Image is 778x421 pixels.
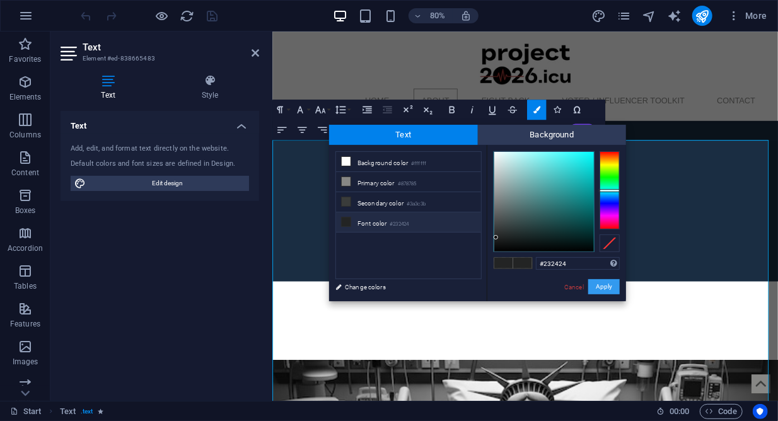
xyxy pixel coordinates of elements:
button: reload [180,8,195,23]
button: 80% [409,8,453,23]
button: Data Bindings [470,120,484,140]
button: Align Center [293,120,311,140]
span: More [728,9,767,22]
p: Boxes [15,205,36,216]
button: Click here to leave preview mode and continue editing [154,8,170,23]
button: Colors [527,100,546,120]
button: Special Characters [567,100,586,120]
a: Cancel [563,282,585,292]
button: Align Justify [333,120,352,140]
i: On resize automatically adjust zoom level to fit chosen device. [460,10,472,21]
button: Clear Formatting [450,120,468,140]
button: Confirm (⌘+⏎) [549,120,568,140]
small: #878785 [398,180,417,188]
button: pages [617,8,632,23]
i: AI Writer [667,9,682,23]
button: Font Size [313,100,332,120]
span: Edit design [90,176,245,191]
button: Ordered List [396,120,404,140]
button: Insert Link [409,120,428,140]
i: Pages (Ctrl+Alt+S) [617,9,631,23]
h4: Text [61,111,259,134]
i: Publish [695,9,709,23]
h4: Text [61,74,161,101]
nav: breadcrumb [60,404,104,419]
p: Elements [9,92,42,102]
li: Secondary color [336,192,481,212]
button: Ordered List [377,120,396,140]
small: #3a3c3b [407,200,426,209]
div: Clear Color Selection [600,234,620,252]
p: Accordion [8,243,43,253]
button: Increase Indent [357,100,376,120]
span: Code [705,404,737,419]
li: Font color [336,212,481,233]
button: Unordered List [357,120,376,140]
i: Design (Ctrl+Alt+Y) [591,9,606,23]
a: Change colors [329,279,475,295]
span: : [678,407,680,416]
button: Redo (⌘⇧Z) [529,120,548,140]
p: Features [10,319,40,329]
button: Font Family [293,100,311,120]
i: Reload page [180,9,195,23]
small: #232424 [390,220,409,229]
button: Italic (⌘I) [463,100,482,120]
h3: Element #ed-838665483 [83,53,234,64]
button: Strikethrough [503,100,522,120]
a: Click to cancel selection. Double-click to open Pages [10,404,42,419]
p: Columns [9,130,41,140]
div: Add, edit, and format text directly on the website. [71,144,249,154]
span: #232424 [494,258,513,268]
button: Code [700,404,743,419]
button: Subscript [418,100,437,120]
button: Align Right [313,120,332,140]
h4: Style [161,74,259,101]
span: . text [81,404,93,419]
span: Text [329,125,478,145]
div: Default colors and font sizes are defined in Design. [71,159,249,170]
p: Favorites [9,54,41,64]
p: Tables [14,281,37,291]
button: Superscript [398,100,417,120]
i: Navigator [642,9,656,23]
button: Underline (⌘U) [483,100,502,120]
button: Line Height [333,100,352,120]
button: Paragraph Format [272,100,291,120]
button: Icons [547,100,566,120]
button: Apply [588,279,620,294]
button: Edit design [71,176,249,191]
h6: Session time [656,404,690,419]
button: Align Left [272,120,291,140]
button: HTML [485,120,504,140]
h6: 80% [427,8,448,23]
button: AI [569,124,595,136]
button: Undo (⌘Z) [509,120,528,140]
p: Images [13,357,38,367]
small: #ffffff [411,159,426,168]
li: Primary color [336,172,481,192]
span: #232424 [513,258,532,268]
i: Element contains an animation [98,408,104,415]
button: Bold (⌘B) [443,100,462,120]
span: Background [478,125,627,145]
button: navigator [642,8,657,23]
button: publish [692,6,712,26]
button: Insert Table [429,120,448,140]
button: Decrease Indent [378,100,397,120]
p: Content [11,168,39,178]
span: 00 00 [670,404,689,419]
h2: Text [83,42,259,53]
li: Background color [336,152,481,172]
button: design [591,8,607,23]
button: More [723,6,772,26]
button: Usercentrics [753,404,768,419]
span: Click to select. Double-click to edit [60,404,76,419]
button: text_generator [667,8,682,23]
